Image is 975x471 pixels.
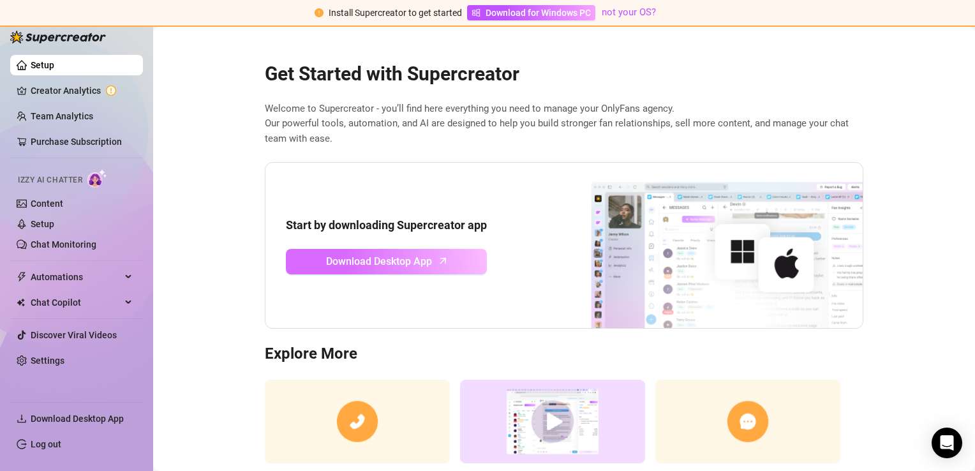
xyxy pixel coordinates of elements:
span: thunderbolt [17,272,27,282]
img: Chat Copilot [17,298,25,307]
a: Setup [31,219,54,229]
a: Content [31,198,63,209]
span: arrow-up [436,253,450,268]
img: download app [544,163,863,329]
img: consulting call [265,380,450,463]
a: Chat Monitoring [31,239,96,250]
span: Download Desktop App [31,414,124,424]
a: Purchase Subscription [31,131,133,152]
span: Download Desktop App [326,253,432,269]
a: Download for Windows PC [467,5,595,20]
a: Download Desktop Apparrow-up [286,249,487,274]
a: Setup [31,60,54,70]
h2: Get Started with Supercreator [265,62,863,86]
a: Team Analytics [31,111,93,121]
span: Install Supercreator to get started [329,8,462,18]
strong: Start by downloading Supercreator app [286,218,487,232]
span: exclamation-circle [315,8,324,17]
a: Discover Viral Videos [31,330,117,340]
a: not your OS? [602,6,656,18]
img: AI Chatter [87,169,107,188]
span: Download for Windows PC [486,6,591,20]
span: Chat Copilot [31,292,121,313]
img: supercreator demo [460,380,645,463]
span: windows [472,8,480,17]
img: logo-BBDzfeDw.svg [10,31,106,43]
a: Creator Analytics exclamation-circle [31,80,133,101]
a: Log out [31,439,61,449]
span: Automations [31,267,121,287]
img: contact support [655,380,840,463]
span: Welcome to Supercreator - you’ll find here everything you need to manage your OnlyFans agency. Ou... [265,101,863,147]
span: download [17,414,27,424]
h3: Explore More [265,344,863,364]
a: Settings [31,355,64,366]
span: Izzy AI Chatter [18,174,82,186]
div: Open Intercom Messenger [932,428,962,458]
